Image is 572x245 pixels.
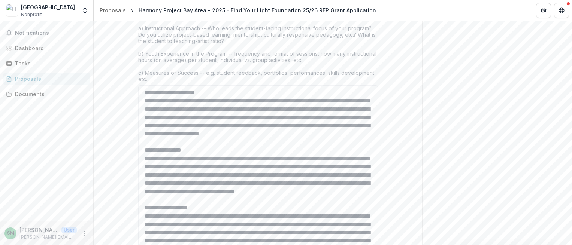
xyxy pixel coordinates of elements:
[15,44,84,52] div: Dashboard
[21,11,42,18] span: Nonprofit
[138,12,378,85] div: Tell us how your student participants engage in your arts program: a) Instructional Approach -- W...
[6,4,18,16] img: Harmony Project Bay Area
[61,227,77,233] p: User
[139,6,376,14] div: Harmony Project Bay Area - 2025 - Find Your Light Foundation 25/26 RFP Grant Application
[80,3,90,18] button: Open entity switcher
[15,59,84,67] div: Tasks
[3,27,90,39] button: Notifications
[19,234,77,241] p: [PERSON_NAME][EMAIL_ADDRESS][PERSON_NAME][DOMAIN_NAME]
[19,226,58,234] p: [PERSON_NAME]
[15,75,84,83] div: Proposals
[97,5,379,16] nav: breadcrumb
[15,90,84,98] div: Documents
[3,42,90,54] a: Dashboard
[15,30,87,36] span: Notifications
[536,3,551,18] button: Partners
[7,231,14,236] div: Seth Mausner
[3,57,90,70] a: Tasks
[97,5,129,16] a: Proposals
[3,88,90,100] a: Documents
[100,6,126,14] div: Proposals
[80,229,89,238] button: More
[554,3,569,18] button: Get Help
[3,73,90,85] a: Proposals
[21,3,75,11] div: [GEOGRAPHIC_DATA]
